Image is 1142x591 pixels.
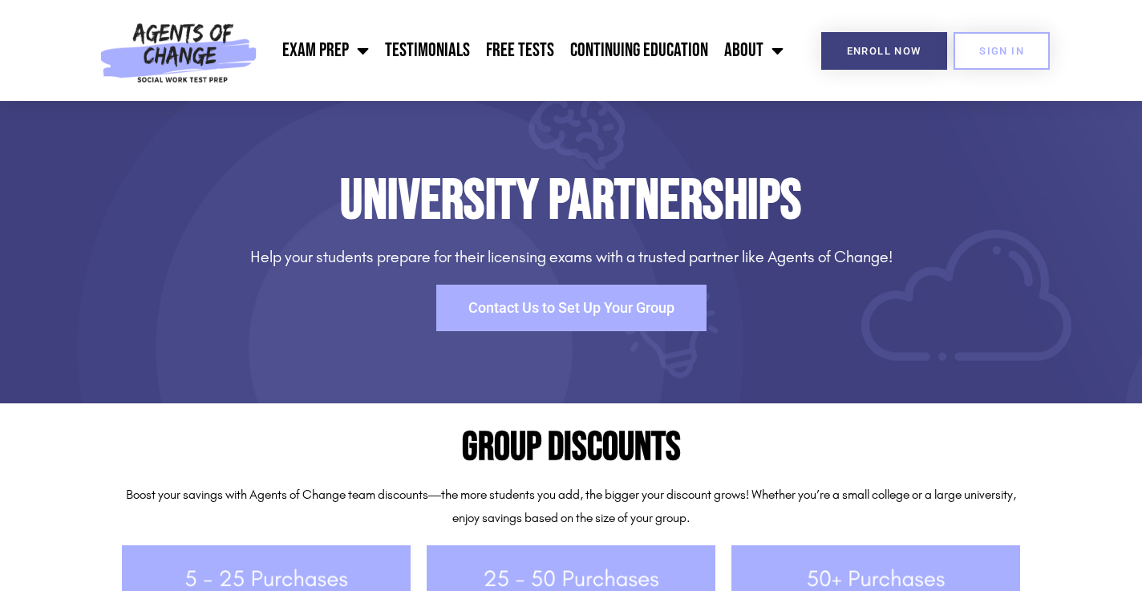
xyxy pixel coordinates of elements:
[562,30,716,71] a: Continuing Education
[377,30,478,71] a: Testimonials
[138,427,1004,468] h2: Group Discounts
[122,245,1020,269] p: Help your students prepare for their licensing exams with a trusted partner like Agents of Change!
[716,30,792,71] a: About
[954,32,1050,70] a: SIGN IN
[468,301,674,315] span: Contact Us to Set Up Your Group
[821,32,947,70] a: Enroll Now
[122,484,1020,530] p: Boost your savings with Agents of Change team discounts—the more students you add, the bigger you...
[979,46,1024,56] span: SIGN IN
[122,173,1020,229] h1: University Partnerships
[274,30,377,71] a: Exam Prep
[847,46,921,56] span: Enroll Now
[436,285,707,331] a: Contact Us to Set Up Your Group
[478,30,562,71] a: Free Tests
[265,30,792,71] nav: Menu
